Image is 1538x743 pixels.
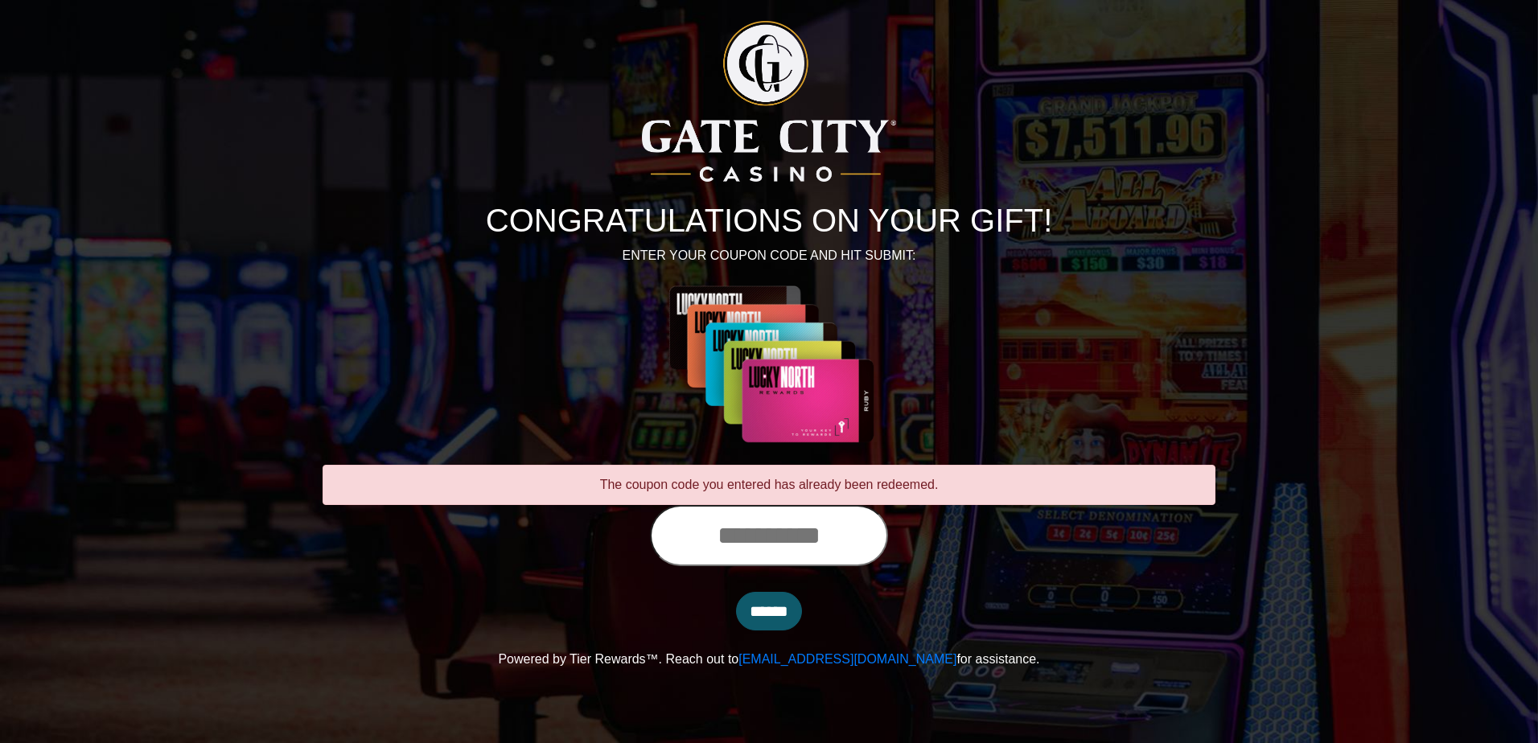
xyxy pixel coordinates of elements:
[738,652,956,666] a: [EMAIL_ADDRESS][DOMAIN_NAME]
[498,652,1039,666] span: Powered by Tier Rewards™. Reach out to for assistance.
[642,21,896,182] img: Logo
[323,465,1215,505] div: The coupon code you entered has already been redeemed.
[323,246,1215,265] p: ENTER YOUR COUPON CODE AND HIT SUBMIT:
[626,285,912,445] img: Center Image
[323,201,1215,240] h1: CONGRATULATIONS ON YOUR GIFT!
